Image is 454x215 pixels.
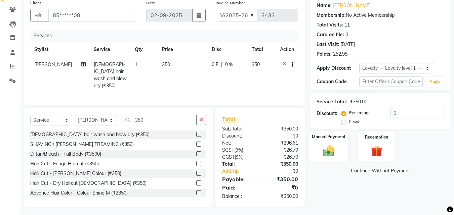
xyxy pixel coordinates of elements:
[217,125,260,132] div: Sub Total:
[222,154,235,160] span: CGST
[260,175,303,183] div: ₹350.00
[30,141,134,148] div: SHAVING / [PERSON_NAME] TREAMING (₹350)
[252,61,260,67] span: 350
[317,98,347,105] div: Service Total:
[317,12,346,19] div: Membership:
[30,151,101,158] div: D-tan/Bleach - Full Body (₹3500)
[217,132,260,140] div: Discount:
[260,193,303,200] div: ₹350.00
[30,170,121,177] div: Hair Cut - [PERSON_NAME] Colour (₹350)
[317,31,344,38] div: Card on file:
[94,61,127,89] span: [DEMOGRAPHIC_DATA] hair wash and blow dry (₹350)
[90,42,131,57] th: Service
[317,21,343,29] div: Total Visits:
[131,42,158,57] th: Qty
[260,161,303,168] div: ₹350.00
[349,118,359,124] label: Fixed
[317,78,359,85] div: Coupon Code
[248,42,276,57] th: Total
[30,160,99,167] div: Hair Cut - Fringe Haircut (₹350)
[267,168,303,175] div: ₹0
[317,41,339,48] div: Last Visit:
[158,42,208,57] th: Price
[333,2,371,9] a: [PERSON_NAME]
[319,144,338,157] img: _cash.svg
[217,161,260,168] div: Total:
[344,21,350,29] div: 11
[345,31,348,38] div: 0
[359,76,423,87] input: Enter Offer / Coupon Code
[236,154,242,160] span: 9%
[217,175,260,183] div: Payable:
[260,147,303,154] div: ₹26.70
[260,154,303,161] div: ₹26.70
[317,51,332,58] div: Points:
[225,61,233,68] span: 0 %
[317,12,444,19] div: No Active Membership
[276,42,298,57] th: Action
[222,147,234,153] span: SGST
[135,61,137,67] span: 1
[217,154,260,161] div: ( )
[217,183,260,192] div: Paid:
[30,9,49,21] button: +91
[222,115,238,122] span: Total
[349,110,371,116] label: Percentage
[31,30,303,42] div: Services
[34,61,72,67] span: [PERSON_NAME]
[217,140,260,147] div: Net:
[217,168,267,175] a: Add Tip
[260,125,303,132] div: ₹350.00
[48,9,136,21] input: Search by Name/Mobile/Email/Code
[317,65,359,72] div: Apply Discount
[30,131,150,138] div: [DEMOGRAPHIC_DATA] hair wash and blow dry (₹350)
[208,42,248,57] th: Disc
[311,167,449,174] a: Continue Without Payment
[260,132,303,140] div: ₹0
[317,2,332,9] div: Name:
[162,61,170,67] span: 350
[260,183,303,192] div: ₹0
[365,134,388,140] label: Redemption
[30,180,147,187] div: Hair Cut - Dry Haircut [DEMOGRAPHIC_DATA] (₹350)
[425,77,445,87] button: Apply
[368,144,386,158] img: _gift.svg
[350,98,367,105] div: ₹350.00
[340,41,355,48] div: [DATE]
[212,61,218,68] span: 0 F
[236,147,242,153] span: 9%
[30,190,128,197] div: Advance Hair Color - Colour Shine M (₹2350)
[312,133,345,140] label: Manual Payment
[260,140,303,147] div: ₹296.61
[217,147,260,154] div: ( )
[122,115,197,125] input: Search or Scan
[221,61,222,68] span: |
[317,110,337,117] div: Discount:
[217,193,260,200] div: Balance :
[333,51,347,58] div: 252.95
[30,42,90,57] th: Stylist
